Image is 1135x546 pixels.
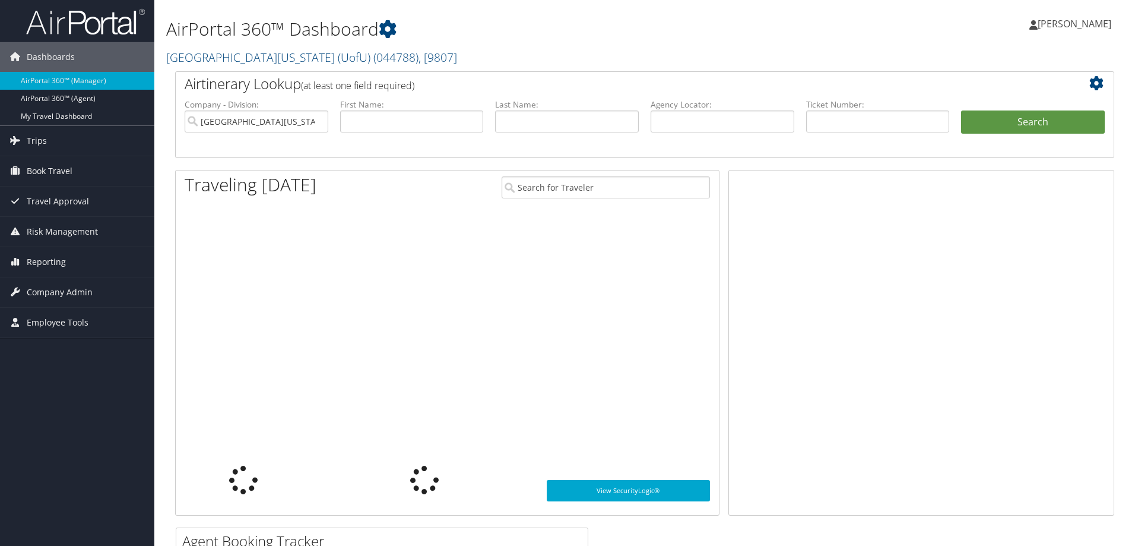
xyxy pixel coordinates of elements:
[166,49,457,65] a: [GEOGRAPHIC_DATA][US_STATE] (UofU)
[1038,17,1111,30] span: [PERSON_NAME]
[301,79,414,92] span: (at least one field required)
[1029,6,1123,42] a: [PERSON_NAME]
[27,217,98,247] span: Risk Management
[547,480,710,501] a: View SecurityLogic®
[502,176,710,198] input: Search for Traveler
[27,187,89,216] span: Travel Approval
[27,42,75,72] span: Dashboards
[27,126,47,156] span: Trips
[185,74,1026,94] h2: Airtinerary Lookup
[651,99,794,111] label: Agency Locator:
[419,49,457,65] span: , [ 9807 ]
[373,49,419,65] span: ( 044788 )
[185,99,328,111] label: Company - Division:
[27,308,88,337] span: Employee Tools
[340,99,484,111] label: First Name:
[806,99,950,111] label: Ticket Number:
[185,172,316,197] h1: Traveling [DATE]
[27,156,72,186] span: Book Travel
[166,17,804,42] h1: AirPortal 360™ Dashboard
[26,8,145,36] img: airportal-logo.png
[27,247,66,277] span: Reporting
[27,277,93,307] span: Company Admin
[495,99,639,111] label: Last Name:
[961,111,1105,134] button: Search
